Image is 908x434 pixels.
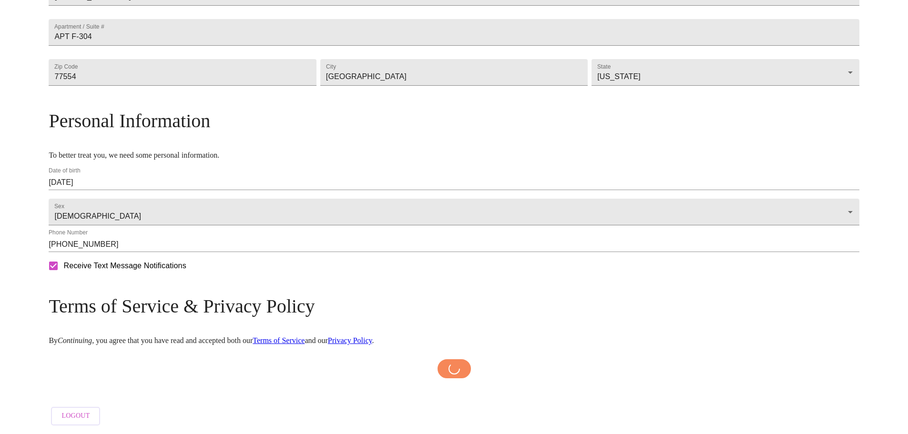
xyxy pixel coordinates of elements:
span: Receive Text Message Notifications [63,260,186,272]
p: To better treat you, we need some personal information. [49,151,859,160]
p: By , you agree that you have read and accepted both our and our . [49,336,859,345]
label: Date of birth [49,168,81,174]
span: Logout [61,410,90,422]
h3: Terms of Service & Privacy Policy [49,295,859,317]
em: Continuing [58,336,92,344]
a: Privacy Policy [328,336,372,344]
div: [US_STATE] [592,59,859,86]
label: Phone Number [49,230,88,236]
div: [DEMOGRAPHIC_DATA] [49,199,859,225]
button: Logout [51,407,100,425]
a: Terms of Service [253,336,305,344]
h3: Personal Information [49,110,859,132]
